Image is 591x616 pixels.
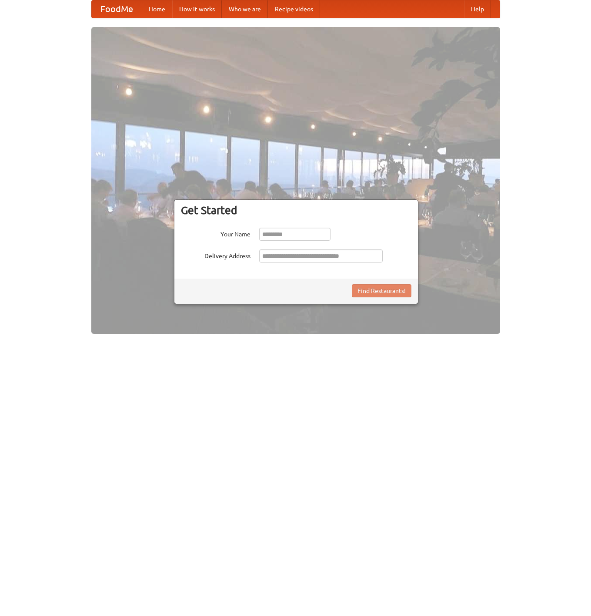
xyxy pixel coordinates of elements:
[92,0,142,18] a: FoodMe
[181,204,411,217] h3: Get Started
[181,249,250,260] label: Delivery Address
[181,228,250,239] label: Your Name
[142,0,172,18] a: Home
[352,284,411,297] button: Find Restaurants!
[172,0,222,18] a: How it works
[268,0,320,18] a: Recipe videos
[464,0,491,18] a: Help
[222,0,268,18] a: Who we are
